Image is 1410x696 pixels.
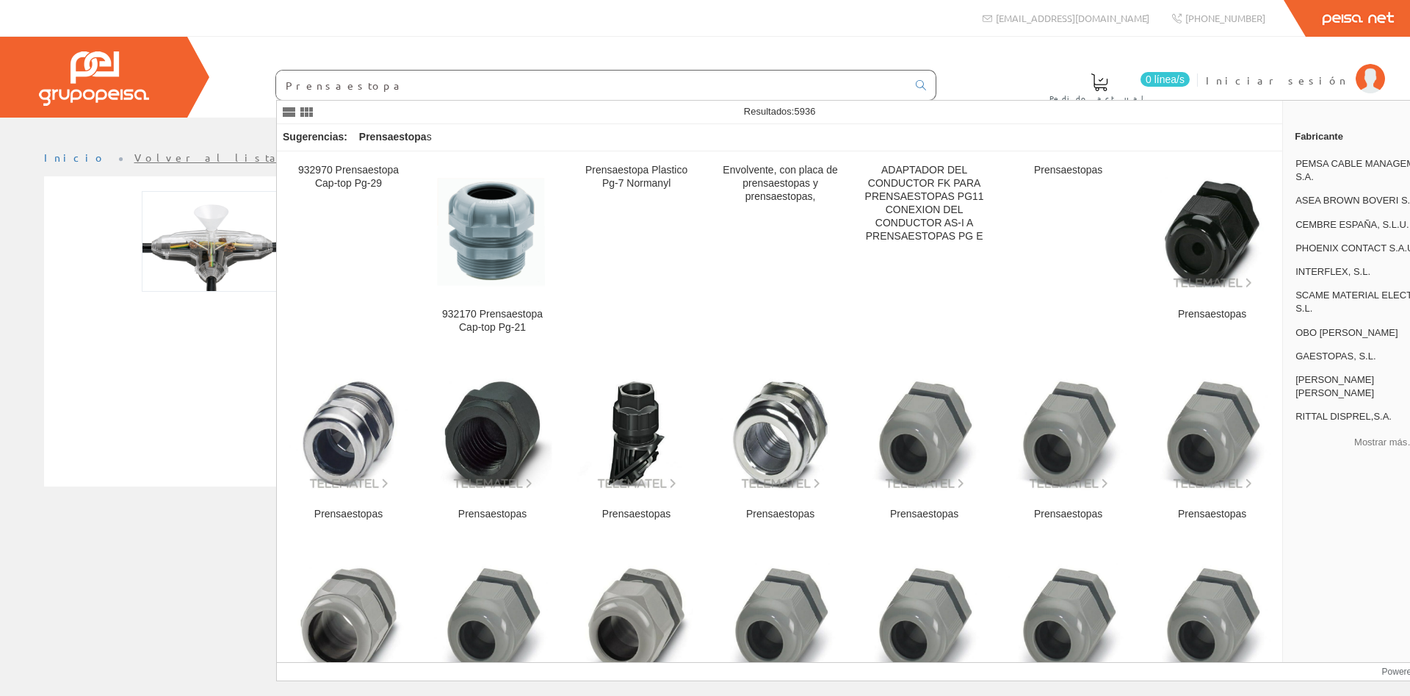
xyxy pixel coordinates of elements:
[1049,91,1149,106] span: Pedido actual
[1206,61,1385,75] a: Iniciar sesión
[1152,370,1272,490] img: Prensaestopas
[853,152,996,351] a: ADAPTADOR DEL CONDUCTOR FK PARA PRENSAESTOPAS PG11 CONEXION DEL CONDUCTOR AS-I A PRENSAESTOPAS PG E
[709,352,852,538] a: Prensaestopas Prensaestopas
[996,12,1149,24] span: [EMAIL_ADDRESS][DOMAIN_NAME]
[433,370,552,490] img: Prensaestopas
[1140,72,1190,87] span: 0 línea/s
[421,352,564,538] a: Prensaestopas Prensaestopas
[1152,308,1272,321] div: Prensaestopas
[720,508,840,521] div: Prensaestopas
[565,352,708,538] a: Prensaestopas Prensaestopas
[864,508,984,521] div: Prensaestopas
[1008,164,1128,177] div: Prensaestopas
[720,557,840,677] img: Prensaestopas
[576,164,696,190] div: Prensaestopa Plastico Pg-7 Normanyl
[565,152,708,351] a: Prensaestopa Plastico Pg-7 Normanyl
[997,152,1140,351] a: Prensaestopas
[134,151,424,164] a: Volver al listado de productos
[709,152,852,351] a: Envolvente, con placa de prensaestopas y prensaestopas,
[1206,73,1348,87] span: Iniciar sesión
[1152,557,1272,677] img: Prensaestopas
[864,164,984,243] div: ADAPTADOR DEL CONDUCTOR FK PARA PRENSAESTOPAS PG11 CONEXION DEL CONDUCTOR AS-I A PRENSAESTOPAS PG E
[1008,508,1128,521] div: Prensaestopas
[864,557,984,677] img: Prensaestopas
[576,508,696,521] div: Prensaestopas
[44,151,106,164] a: Inicio
[421,152,564,351] a: 932170 Prensaestopa Cap-top Pg-21 932170 Prensaestopa Cap-top Pg-21
[433,508,552,521] div: Prensaestopas
[289,370,408,490] img: Prensaestopas
[1140,352,1284,538] a: Prensaestopas Prensaestopas
[39,51,149,106] img: Grupo Peisa
[1008,370,1128,490] img: Prensaestopas
[277,352,420,538] a: Prensaestopas Prensaestopas
[433,308,552,334] div: 932170 Prensaestopa Cap-top Pg-21
[289,508,408,521] div: Prensaestopas
[359,131,427,143] strong: Prensaestopa
[289,164,408,190] div: 932970 Prensaestopa Cap-top Pg-29
[1152,170,1272,290] img: Prensaestopas
[744,106,816,117] span: Resultados:
[1185,12,1265,24] span: [PHONE_NUMBER]
[853,352,996,538] a: Prensaestopas Prensaestopas
[142,191,283,292] img: Foto artículo EMPALME DERIVACION T 16-35MM (192x136.96)
[277,152,420,351] a: 932970 Prensaestopa Cap-top Pg-29
[353,124,438,151] div: s
[433,170,552,290] img: 932170 Prensaestopa Cap-top Pg-21
[1140,152,1284,351] a: Prensaestopas Prensaestopas
[864,370,984,490] img: Prensaestopas
[576,370,696,490] img: Prensaestopas
[720,164,840,204] div: Envolvente, con placa de prensaestopas y prensaestopas,
[289,557,408,677] img: Prensaestopas
[433,557,552,677] img: Prensaestopas
[277,127,350,148] div: Sugerencias:
[720,370,840,490] img: Prensaestopas
[1008,557,1128,677] img: Prensaestopas
[794,106,815,117] span: 5936
[997,352,1140,538] a: Prensaestopas Prensaestopas
[1152,508,1272,521] div: Prensaestopas
[276,71,907,100] input: Buscar ...
[576,557,696,677] img: Prensaestopas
